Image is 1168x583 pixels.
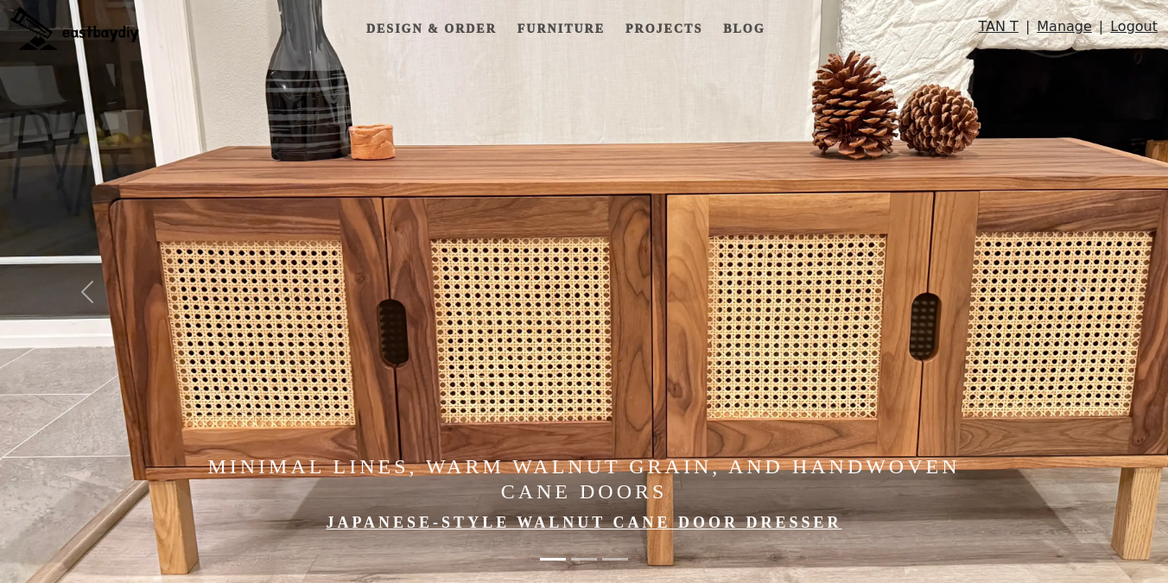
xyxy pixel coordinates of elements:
span: | [1025,16,1030,45]
h4: Minimal Lines, Warm Walnut Grain, and Handwoven Cane Doors [175,454,993,504]
a: TAN T [979,16,1019,45]
a: Furniture [511,13,612,45]
a: Projects [619,13,709,45]
button: Made in the Bay Area [571,549,597,569]
a: Japanese-style Walnut Cane Door Dresser [326,514,841,531]
button: Elevate Your Home with Handcrafted Japanese-Style Furniture [602,549,628,569]
span: | [1099,16,1103,45]
a: Blog [716,13,771,45]
button: Minimal Lines, Warm Walnut Grain, and Handwoven Cane Doors [540,549,566,569]
a: Manage [1037,16,1092,45]
a: Design & Order [359,13,504,45]
img: eastbaydiy [10,7,139,50]
a: Logout [1110,16,1158,45]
